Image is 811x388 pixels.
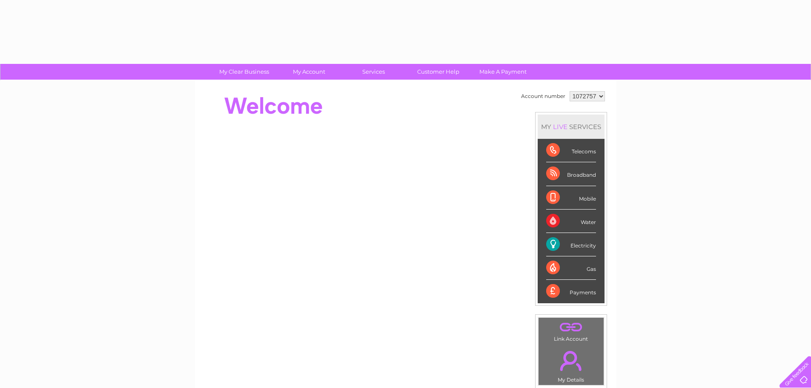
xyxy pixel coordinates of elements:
a: . [541,346,602,376]
div: Electricity [546,233,596,256]
a: Customer Help [403,64,473,80]
a: . [541,320,602,335]
div: Telecoms [546,139,596,162]
div: Broadband [546,162,596,186]
a: Services [338,64,409,80]
a: My Clear Business [209,64,279,80]
div: Gas [546,256,596,280]
td: Link Account [538,317,604,344]
div: Mobile [546,186,596,210]
a: Make A Payment [468,64,538,80]
div: MY SERVICES [538,115,605,139]
div: Water [546,210,596,233]
div: LIVE [551,123,569,131]
td: Account number [519,89,567,103]
div: Payments [546,280,596,303]
a: My Account [274,64,344,80]
td: My Details [538,344,604,385]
